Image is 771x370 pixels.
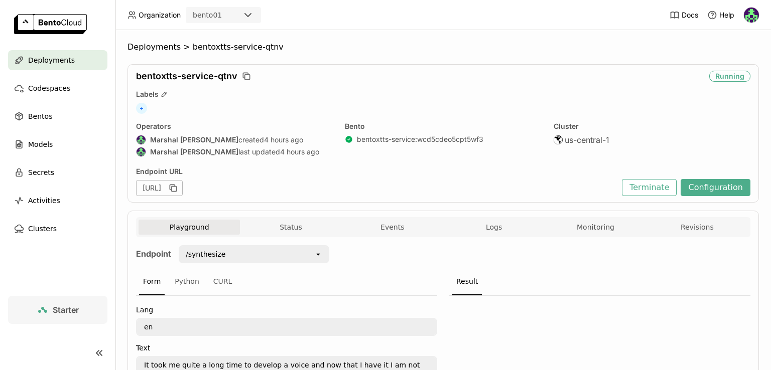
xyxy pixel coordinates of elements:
div: bento01 [193,10,222,20]
a: Starter [8,296,107,324]
span: bentoxtts-service-qtnv [193,42,284,52]
span: > [181,42,193,52]
a: Secrets [8,162,107,182]
a: Clusters [8,219,107,239]
div: Python [171,268,203,295]
span: Clusters [28,223,57,235]
div: [URL] [136,180,183,196]
button: Terminate [622,179,677,196]
a: Deployments [8,50,107,70]
span: Starter [53,305,79,315]
div: Form [139,268,165,295]
button: Revisions [647,220,748,235]
span: Activities [28,195,60,207]
img: Marshal AM [744,8,759,23]
input: Selected /synthesize. [226,249,227,259]
div: Labels [136,90,750,99]
img: Marshal AM [137,147,146,156]
a: bentoxtts-service:wcd5cdeo5cpt5wf3 [357,135,483,144]
span: bentoxtts-service-qtnv [136,71,237,82]
a: Codespaces [8,78,107,98]
textarea: en [137,319,436,335]
img: logo [14,14,87,34]
span: Docs [682,11,698,20]
strong: Endpoint [136,249,171,259]
span: Codespaces [28,82,70,94]
img: Marshal AM [137,135,146,144]
span: 4 hours ago [280,147,319,156]
div: CURL [209,268,236,295]
nav: Breadcrumbs navigation [127,42,759,52]
button: Playground [139,220,240,235]
div: Result [452,268,482,295]
button: Monitoring [545,220,646,235]
div: last updated [136,147,333,157]
div: created [136,135,333,145]
a: Activities [8,191,107,211]
div: Cluster [554,122,750,131]
div: Operators [136,122,333,131]
span: Deployments [127,42,181,52]
button: Status [240,220,341,235]
strong: Marshal [PERSON_NAME] [150,135,238,144]
label: Text [136,344,437,352]
a: Models [8,134,107,154]
span: Organization [139,11,181,20]
span: 4 hours ago [264,135,303,144]
label: Lang [136,306,437,314]
span: Bentos [28,110,52,122]
span: Help [719,11,734,20]
strong: Marshal [PERSON_NAME] [150,147,238,156]
div: Running [709,71,750,82]
span: Logs [486,223,502,232]
svg: open [314,250,322,258]
span: Deployments [28,54,75,66]
span: us-central-1 [565,135,609,145]
span: Models [28,138,53,150]
div: /synthesize [186,249,225,259]
span: Secrets [28,166,54,178]
div: Help [707,10,734,20]
span: + [136,103,147,114]
button: Events [342,220,443,235]
div: Bento [345,122,542,131]
a: Bentos [8,106,107,126]
button: Configuration [681,179,750,196]
div: Endpoint URL [136,167,617,176]
a: Docs [670,10,698,20]
input: Selected bento01. [223,11,224,21]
